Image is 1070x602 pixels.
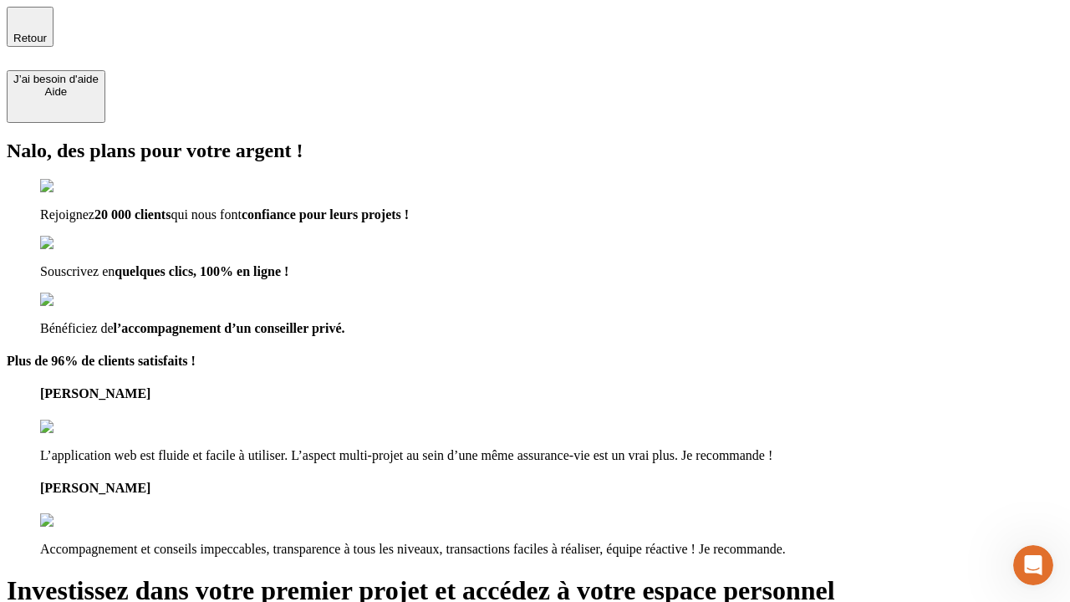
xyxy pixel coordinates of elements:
h2: Nalo, des plans pour votre argent ! [7,140,1063,162]
span: Retour [13,32,47,44]
h4: Plus de 96% de clients satisfaits ! [7,354,1063,369]
img: reviews stars [40,420,123,435]
img: checkmark [40,236,112,251]
img: reviews stars [40,513,123,528]
span: l’accompagnement d’un conseiller privé. [114,321,345,335]
img: checkmark [40,293,112,308]
span: quelques clics, 100% en ligne ! [115,264,288,278]
button: Retour [7,7,53,47]
img: checkmark [40,179,112,194]
span: Souscrivez en [40,264,115,278]
h4: [PERSON_NAME] [40,386,1063,401]
iframe: Intercom live chat [1013,545,1053,585]
p: L’application web est fluide et facile à utiliser. L’aspect multi-projet au sein d’une même assur... [40,448,1063,463]
p: Accompagnement et conseils impeccables, transparence à tous les niveaux, transactions faciles à r... [40,542,1063,557]
div: J’ai besoin d'aide [13,73,99,85]
span: 20 000 clients [94,207,171,222]
span: qui nous font [171,207,241,222]
span: confiance pour leurs projets ! [242,207,409,222]
span: Bénéficiez de [40,321,114,335]
h4: [PERSON_NAME] [40,481,1063,496]
div: Aide [13,85,99,98]
button: J’ai besoin d'aideAide [7,70,105,123]
span: Rejoignez [40,207,94,222]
